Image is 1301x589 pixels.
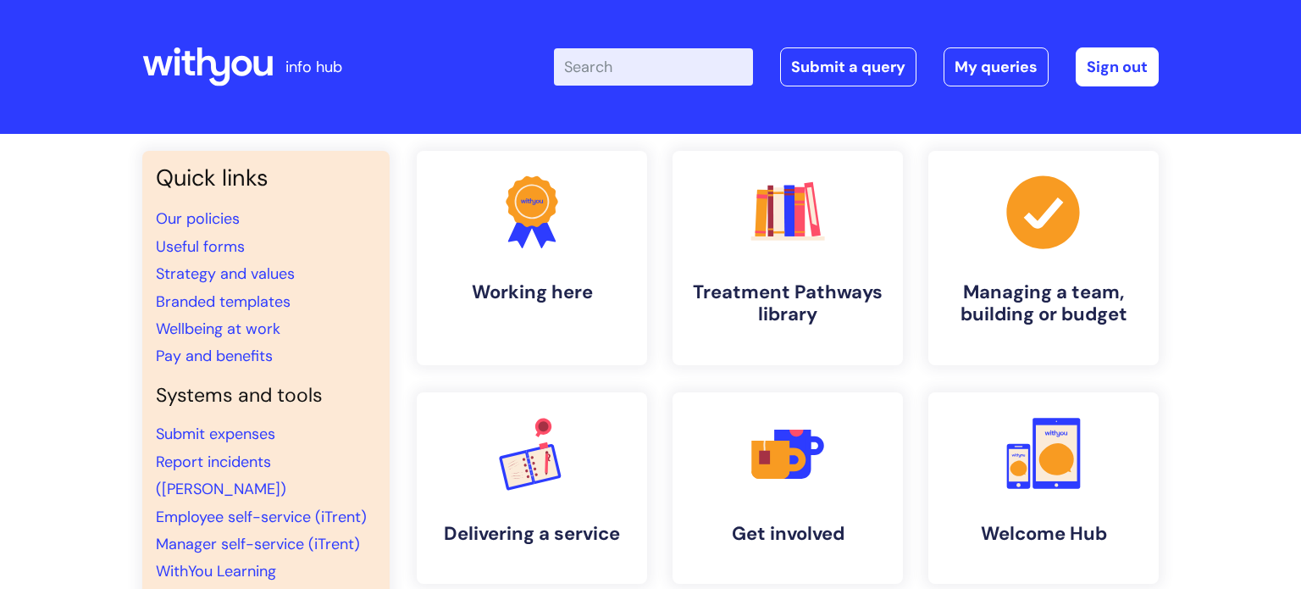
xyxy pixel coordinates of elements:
a: Wellbeing at work [156,319,280,339]
a: Our policies [156,208,240,229]
h4: Welcome Hub [942,523,1145,545]
a: Sign out [1076,47,1159,86]
a: Useful forms [156,236,245,257]
a: Branded templates [156,292,291,312]
h4: Working here [430,281,634,303]
a: Pay and benefits [156,346,273,366]
a: Report incidents ([PERSON_NAME]) [156,452,286,499]
a: Get involved [673,392,903,584]
a: Delivering a service [417,392,647,584]
a: Strategy and values [156,264,295,284]
h4: Get involved [686,523,889,545]
h4: Delivering a service [430,523,634,545]
input: Search [554,48,753,86]
h4: Managing a team, building or budget [942,281,1145,326]
a: My queries [944,47,1049,86]
p: info hub [285,53,342,81]
a: WithYou Learning [156,561,276,581]
h4: Systems and tools [156,384,376,408]
a: Employee self-service (iTrent) [156,507,367,527]
a: Submit expenses [156,424,275,444]
a: Manager self-service (iTrent) [156,534,360,554]
a: Working here [417,151,647,365]
div: | - [554,47,1159,86]
a: Submit a query [780,47,916,86]
a: Welcome Hub [928,392,1159,584]
a: Treatment Pathways library [673,151,903,365]
a: Managing a team, building or budget [928,151,1159,365]
h3: Quick links [156,164,376,192]
h4: Treatment Pathways library [686,281,889,326]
